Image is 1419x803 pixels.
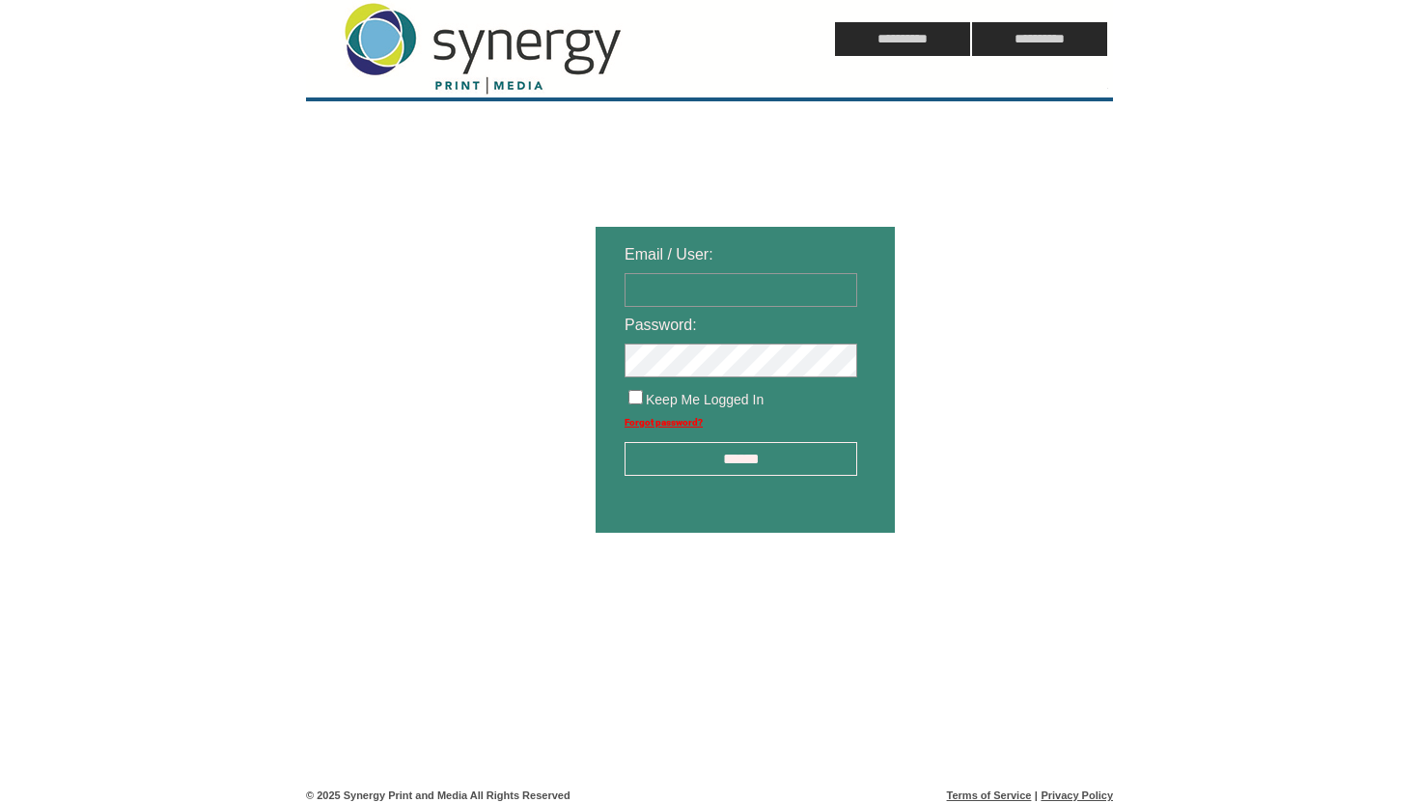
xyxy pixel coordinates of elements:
a: Privacy Policy [1041,789,1113,801]
img: transparent.png [951,581,1047,605]
span: © 2025 Synergy Print and Media All Rights Reserved [306,789,570,801]
a: Terms of Service [947,789,1032,801]
a: Forgot password? [625,417,703,428]
span: Keep Me Logged In [646,392,764,407]
span: | [1035,789,1038,801]
span: Email / User: [625,246,713,263]
span: Password: [625,317,697,333]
